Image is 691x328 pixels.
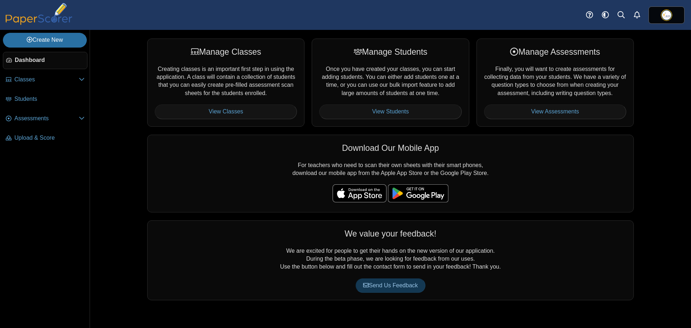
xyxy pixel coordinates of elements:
a: View Assessments [484,104,626,119]
img: apple-store-badge.svg [333,184,387,202]
a: Dashboard [3,52,87,69]
img: PaperScorer [3,3,75,25]
span: Dashboard [15,56,84,64]
span: Assessments [14,114,79,122]
div: Manage Assessments [484,46,626,58]
a: Students [3,91,87,108]
a: Alerts [629,7,645,23]
span: Classes [14,76,79,84]
div: Finally, you will want to create assessments for collecting data from your students. We have a va... [477,39,634,126]
span: Upload & Score [14,134,85,142]
div: Download Our Mobile App [155,142,626,154]
a: Assessments [3,110,87,127]
a: ps.RAZFeFw2muWrSZVB [649,6,685,24]
a: Classes [3,71,87,89]
a: Upload & Score [3,130,87,147]
span: Nicholas Ebner [661,9,672,21]
a: PaperScorer [3,20,75,26]
a: Create New [3,33,87,47]
div: For teachers who need to scan their own sheets with their smart phones, download our mobile app f... [147,135,634,212]
div: Creating classes is an important first step in using the application. A class will contain a coll... [147,39,304,126]
a: Send Us Feedback [356,278,425,293]
div: We value your feedback! [155,228,626,239]
div: We are excited for people to get their hands on the new version of our application. During the be... [147,220,634,300]
img: ps.RAZFeFw2muWrSZVB [661,9,672,21]
img: google-play-badge.png [388,184,448,202]
span: Students [14,95,85,103]
a: View Students [319,104,461,119]
div: Manage Students [319,46,461,58]
div: Once you have created your classes, you can start adding students. You can either add students on... [312,39,469,126]
span: Send Us Feedback [363,282,418,288]
div: Manage Classes [155,46,297,58]
a: View Classes [155,104,297,119]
